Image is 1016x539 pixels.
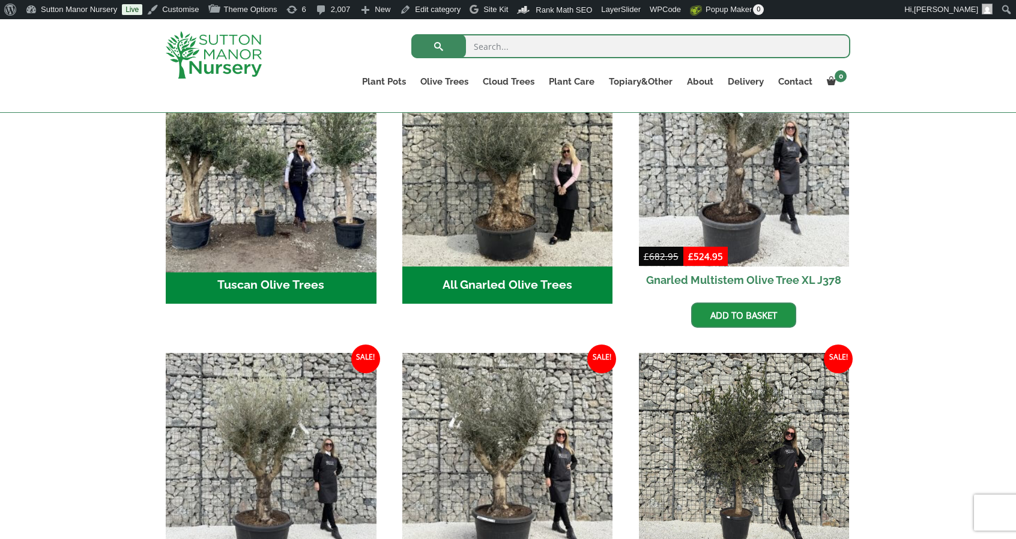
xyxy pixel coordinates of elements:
a: 0 [820,73,850,90]
h2: Tuscan Olive Trees [166,266,376,304]
a: Plant Care [542,73,602,90]
a: Delivery [721,73,771,90]
h2: Gnarled Multistem Olive Tree XL J378 [639,266,850,294]
a: Olive Trees [413,73,476,90]
a: Visit product category All Gnarled Olive Trees [402,56,613,304]
bdi: 524.95 [688,250,723,262]
span: 0 [753,4,764,15]
img: logo [166,31,262,79]
span: Rank Math SEO [536,5,592,14]
span: 0 [835,70,847,82]
a: Sale! Gnarled Multistem Olive Tree XL J378 [639,56,850,294]
input: Search... [411,34,850,58]
a: Cloud Trees [476,73,542,90]
span: Sale! [351,345,380,373]
span: £ [688,250,694,262]
bdi: 682.95 [644,250,679,262]
span: Sale! [587,345,616,373]
a: Topiary&Other [602,73,680,90]
a: About [680,73,721,90]
img: Tuscan Olive Trees [160,51,381,272]
span: Site Kit [483,5,508,14]
a: Contact [771,73,820,90]
img: Gnarled Multistem Olive Tree XL J378 [639,56,850,267]
h2: All Gnarled Olive Trees [402,266,613,304]
img: All Gnarled Olive Trees [402,56,613,267]
span: £ [644,250,649,262]
a: Plant Pots [355,73,413,90]
a: Live [122,4,142,15]
a: Visit product category Tuscan Olive Trees [166,56,376,304]
a: Add to basket: “Gnarled Multistem Olive Tree XL J378” [691,303,796,328]
span: Sale! [824,345,853,373]
span: [PERSON_NAME] [914,5,978,14]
